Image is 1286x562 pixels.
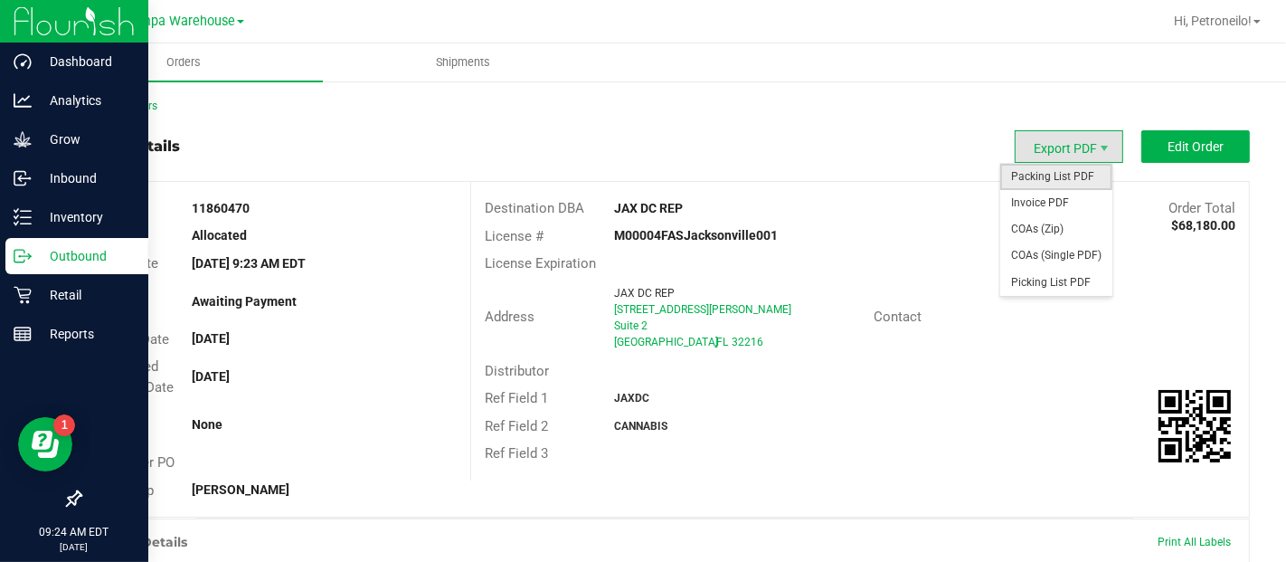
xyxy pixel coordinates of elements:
span: [STREET_ADDRESS][PERSON_NAME] [614,303,791,316]
span: Ref Field 3 [485,445,548,462]
iframe: Resource center [18,417,72,472]
iframe: Resource center unread badge [53,414,75,436]
span: [GEOGRAPHIC_DATA] [614,336,718,348]
strong: [PERSON_NAME] [192,482,289,497]
inline-svg: Outbound [14,247,32,265]
inline-svg: Retail [14,286,32,304]
strong: Allocated [192,228,247,243]
span: License Expiration [485,255,596,271]
inline-svg: Grow [14,130,32,148]
inline-svg: Inbound [14,169,32,187]
span: JAX DC REP [614,287,675,300]
inline-svg: Inventory [14,208,32,226]
span: Distributor [485,363,549,379]
span: Contact [874,309,922,325]
span: Address [485,309,534,325]
span: Suite 2 [614,319,648,332]
span: Shipments [411,54,515,71]
inline-svg: Dashboard [14,52,32,71]
p: Outbound [32,245,140,267]
p: Inventory [32,206,140,228]
strong: [DATE] [192,331,230,346]
strong: 11860470 [192,201,250,215]
p: Grow [32,129,140,150]
inline-svg: Analytics [14,91,32,110]
li: COAs (Zip) [1000,216,1112,243]
a: Orders [43,43,323,81]
p: [DATE] [8,540,140,554]
li: Picking List PDF [1000,270,1112,296]
button: Edit Order [1141,130,1250,163]
span: Hi, Petroneilo! [1174,14,1252,28]
li: Export PDF [1015,130,1123,163]
li: Invoice PDF [1000,190,1112,216]
p: Dashboard [32,51,140,72]
span: Ref Field 1 [485,390,548,406]
strong: JAX DC REP [614,201,683,215]
span: Orders [142,54,225,71]
span: Edit Order [1168,139,1224,154]
inline-svg: Reports [14,325,32,343]
p: Analytics [32,90,140,111]
span: Destination DBA [485,200,584,216]
strong: [DATE] [192,369,230,384]
qrcode: 11860470 [1158,390,1231,462]
strong: None [192,417,222,432]
strong: [DATE] 9:23 AM EDT [192,256,306,271]
span: 32216 [732,336,763,348]
span: Ref Field 2 [485,418,548,434]
span: , [714,336,716,348]
strong: M00004FASJacksonville001 [614,228,778,243]
p: Retail [32,284,140,306]
span: FL [716,336,728,348]
p: Reports [32,323,140,345]
li: COAs (Single PDF) [1000,243,1112,269]
strong: $68,180.00 [1171,218,1235,233]
a: Shipments [323,43,602,81]
span: Order Total [1168,200,1235,216]
strong: Awaiting Payment [192,294,297,309]
strong: CANNABIS [614,420,667,433]
span: License # [485,228,544,244]
p: Inbound [32,167,140,189]
p: 09:24 AM EDT [8,524,140,540]
span: Print All Labels [1158,536,1231,548]
span: Tampa Warehouse [125,14,235,29]
strong: JAXDC [614,392,649,405]
li: Packing List PDF [1000,164,1112,190]
img: Scan me! [1158,390,1231,462]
